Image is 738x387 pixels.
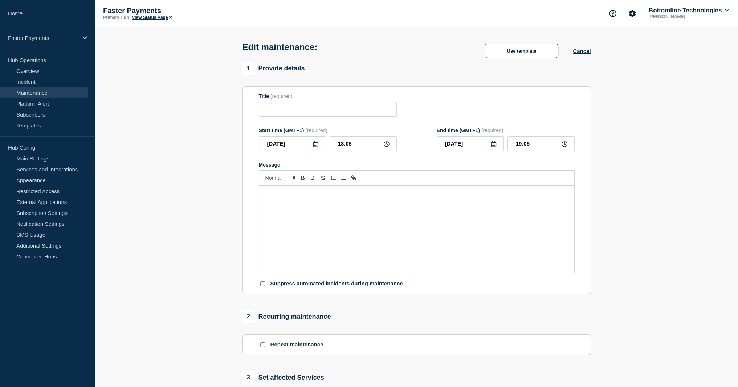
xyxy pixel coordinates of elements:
[485,44,558,58] button: Use template
[103,15,129,20] p: Primary Hub
[298,174,308,182] button: Toggle bold text
[103,7,248,15] p: Faster Payments
[481,127,503,133] span: (required)
[259,136,326,151] input: YYYY-MM-DD
[262,174,298,182] span: Font size
[260,342,265,347] input: Repeat maintenance
[259,93,397,99] div: Title
[242,62,255,75] span: 1
[328,174,338,182] button: Toggle ordered list
[8,35,78,41] p: Faster Payments
[259,102,397,117] input: Title
[437,136,504,151] input: YYYY-MM-DD
[305,127,327,133] span: (required)
[605,6,620,21] button: Support
[338,174,348,182] button: Toggle bulleted list
[260,281,265,286] input: Suppress automated incidents during maintenance
[259,186,574,273] div: Message
[330,136,397,151] input: HH:MM
[242,310,331,323] div: Recurring maintenance
[259,162,575,168] div: Message
[507,136,575,151] input: HH:MM
[573,48,591,54] button: Cancel
[270,93,293,99] span: (required)
[242,371,324,384] div: Set affected Services
[242,310,255,323] span: 2
[242,62,305,75] div: Provide details
[437,127,575,133] div: End time (GMT+1)
[308,174,318,182] button: Toggle italic text
[647,14,723,19] p: [PERSON_NAME]
[270,341,323,348] p: Repeat maintenance
[625,6,640,21] button: Account settings
[259,127,397,133] div: Start time (GMT+1)
[647,7,730,14] button: Bottomline Technologies
[242,42,318,52] h1: Edit maintenance:
[348,174,359,182] button: Toggle link
[132,15,172,20] a: View Status Page
[270,280,403,287] p: Suppress automated incidents during maintenance
[242,371,255,384] span: 3
[318,174,328,182] button: Toggle strikethrough text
